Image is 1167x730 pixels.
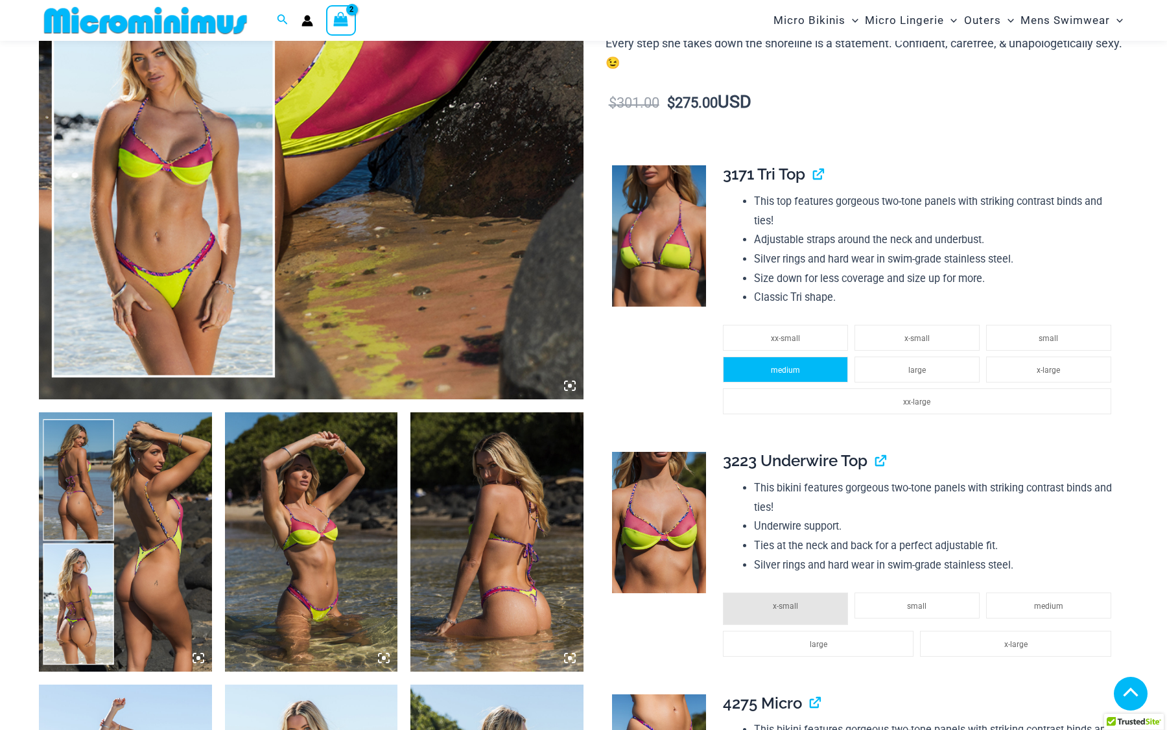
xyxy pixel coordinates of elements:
[908,366,926,375] span: large
[754,250,1117,269] li: Silver rings and hard wear in swim-grade stainless steel.
[1001,4,1014,37] span: Menu Toggle
[920,631,1111,657] li: x-large
[606,93,1128,113] p: USD
[723,694,802,712] span: 4275 Micro
[771,366,800,375] span: medium
[723,165,805,183] span: 3171 Tri Top
[810,640,827,649] span: large
[986,357,1111,383] li: x-large
[612,165,706,307] img: Coastal Bliss Leopard Sunset 3171 Tri Top
[754,269,1117,288] li: Size down for less coverage and size up for more.
[986,593,1111,618] li: medium
[986,325,1111,351] li: small
[754,230,1117,250] li: Adjustable straps around the neck and underbust.
[723,357,848,383] li: medium
[754,478,1117,517] li: This bikini features gorgeous two-tone panels with striking contrast binds and ties!
[961,4,1017,37] a: OutersMenu ToggleMenu Toggle
[723,325,848,351] li: xx-small
[773,4,845,37] span: Micro Bikinis
[39,412,212,672] img: Coastal Bliss Leopard Sunset Collection Pack B
[667,95,675,111] span: $
[1017,4,1126,37] a: Mens SwimwearMenu ToggleMenu Toggle
[862,4,960,37] a: Micro LingerieMenu ToggleMenu Toggle
[1020,4,1110,37] span: Mens Swimwear
[1110,4,1123,37] span: Menu Toggle
[723,631,914,657] li: large
[754,536,1117,556] li: Ties at the neck and back for a perfect adjustable fit.
[964,4,1001,37] span: Outers
[771,334,800,343] span: xx-small
[723,451,867,470] span: 3223 Underwire Top
[754,288,1117,307] li: Classic Tri shape.
[39,6,252,35] img: MM SHOP LOGO FLAT
[855,593,980,618] li: small
[773,602,798,611] span: x-small
[301,15,313,27] a: Account icon link
[723,388,1111,414] li: xx-large
[770,4,862,37] a: Micro BikinisMenu ToggleMenu Toggle
[612,452,706,593] img: Coastal Bliss Leopard Sunset 3223 Underwire Top
[609,95,659,111] bdi: 301.00
[326,5,356,35] a: View Shopping Cart, 2 items
[904,334,930,343] span: x-small
[1037,366,1060,375] span: x-large
[667,95,718,111] bdi: 275.00
[277,12,289,29] a: Search icon link
[723,593,848,625] li: x-small
[754,556,1117,575] li: Silver rings and hard wear in swim-grade stainless steel.
[609,95,617,111] span: $
[410,412,583,672] img: Coastal Bliss Leopard Sunset 3223 Underwire Top 4371 Thong
[907,602,926,611] span: small
[1034,602,1063,611] span: medium
[855,325,980,351] li: x-small
[1004,640,1028,649] span: x-large
[768,2,1128,39] nav: Site Navigation
[845,4,858,37] span: Menu Toggle
[225,412,398,672] img: Coastal Bliss Leopard Sunset 3223 Underwire Top 4371 Thong
[1039,334,1058,343] span: small
[855,357,980,383] li: large
[754,192,1117,230] li: This top features gorgeous two-tone panels with striking contrast binds and ties!
[944,4,957,37] span: Menu Toggle
[903,397,930,406] span: xx-large
[754,517,1117,536] li: Underwire support.
[865,4,944,37] span: Micro Lingerie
